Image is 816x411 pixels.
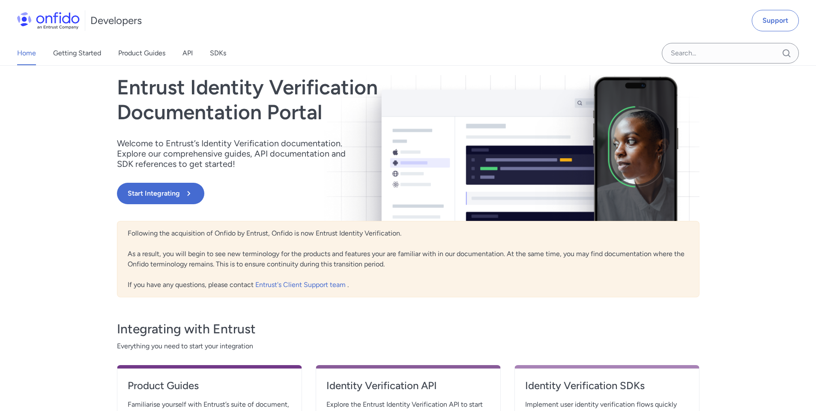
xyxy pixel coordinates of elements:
[53,41,101,65] a: Getting Started
[117,341,699,351] span: Everything you need to start your integration
[525,379,689,393] h4: Identity Verification SDKs
[128,379,291,399] a: Product Guides
[210,41,226,65] a: SDKs
[117,320,699,338] h3: Integrating with Entrust
[752,10,799,31] a: Support
[117,183,525,204] a: Start Integrating
[117,138,357,169] p: Welcome to Entrust’s Identity Verification documentation. Explore our comprehensive guides, API d...
[90,14,142,27] h1: Developers
[662,43,799,63] input: Onfido search input field
[525,379,689,399] a: Identity Verification SDKs
[117,183,204,204] button: Start Integrating
[255,281,347,289] a: Entrust's Client Support team
[17,12,80,29] img: Onfido Logo
[118,41,165,65] a: Product Guides
[17,41,36,65] a: Home
[117,75,525,124] h1: Entrust Identity Verification Documentation Portal
[182,41,193,65] a: API
[128,379,291,393] h4: Product Guides
[326,379,490,393] h4: Identity Verification API
[117,221,699,297] div: Following the acquisition of Onfido by Entrust, Onfido is now Entrust Identity Verification. As a...
[326,379,490,399] a: Identity Verification API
